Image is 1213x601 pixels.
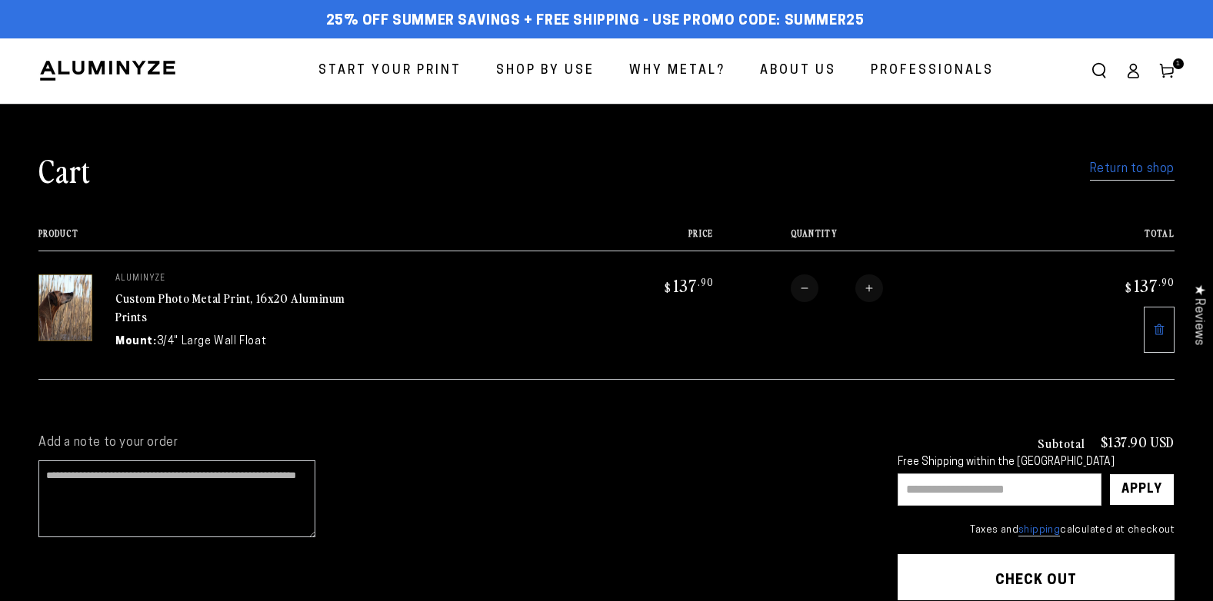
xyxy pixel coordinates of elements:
[307,51,473,91] a: Start Your Print
[629,60,725,82] span: Why Metal?
[157,334,267,350] dd: 3/4" Large Wall Float
[115,289,345,326] a: Custom Photo Metal Print, 16x20 Aluminum Prints
[1090,158,1175,181] a: Return to shop
[496,60,595,82] span: Shop By Use
[618,51,737,91] a: Why Metal?
[572,228,713,251] th: Price
[1125,280,1132,295] span: $
[748,51,848,91] a: About Us
[38,274,92,342] img: 16"x20" Rectangle White Glossy Aluminyzed Photo
[898,457,1175,470] div: Free Shipping within the [GEOGRAPHIC_DATA]
[1121,474,1162,505] div: Apply
[38,228,572,251] th: Product
[1082,54,1116,88] summary: Search our site
[115,334,157,350] dt: Mount:
[326,13,865,30] span: 25% off Summer Savings + Free Shipping - Use Promo Code: SUMMER25
[662,274,714,296] bdi: 137
[1034,228,1175,251] th: Total
[115,274,346,284] p: aluminyze
[859,51,1005,91] a: Professionals
[714,228,1034,251] th: Quantity
[698,275,714,288] sup: .90
[1144,307,1175,353] a: Remove 16"x20" Rectangle White Glossy Aluminyzed Photo
[1018,525,1060,536] a: shipping
[1158,275,1175,288] sup: .90
[818,274,855,302] input: Quantity for Custom Photo Metal Print, 16x20 Aluminum Prints
[38,59,177,82] img: Aluminyze
[665,280,671,295] span: $
[898,554,1175,600] button: Check out
[1038,437,1085,449] h3: Subtotal
[898,523,1175,538] small: Taxes and calculated at checkout
[318,60,462,82] span: Start Your Print
[485,51,606,91] a: Shop By Use
[38,150,91,190] h1: Cart
[871,60,994,82] span: Professionals
[1184,272,1213,357] div: Click to open Judge.me floating reviews tab
[1101,435,1175,449] p: $137.90 USD
[38,435,867,451] label: Add a note to your order
[1123,274,1175,296] bdi: 137
[1176,58,1181,69] span: 1
[760,60,836,82] span: About Us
